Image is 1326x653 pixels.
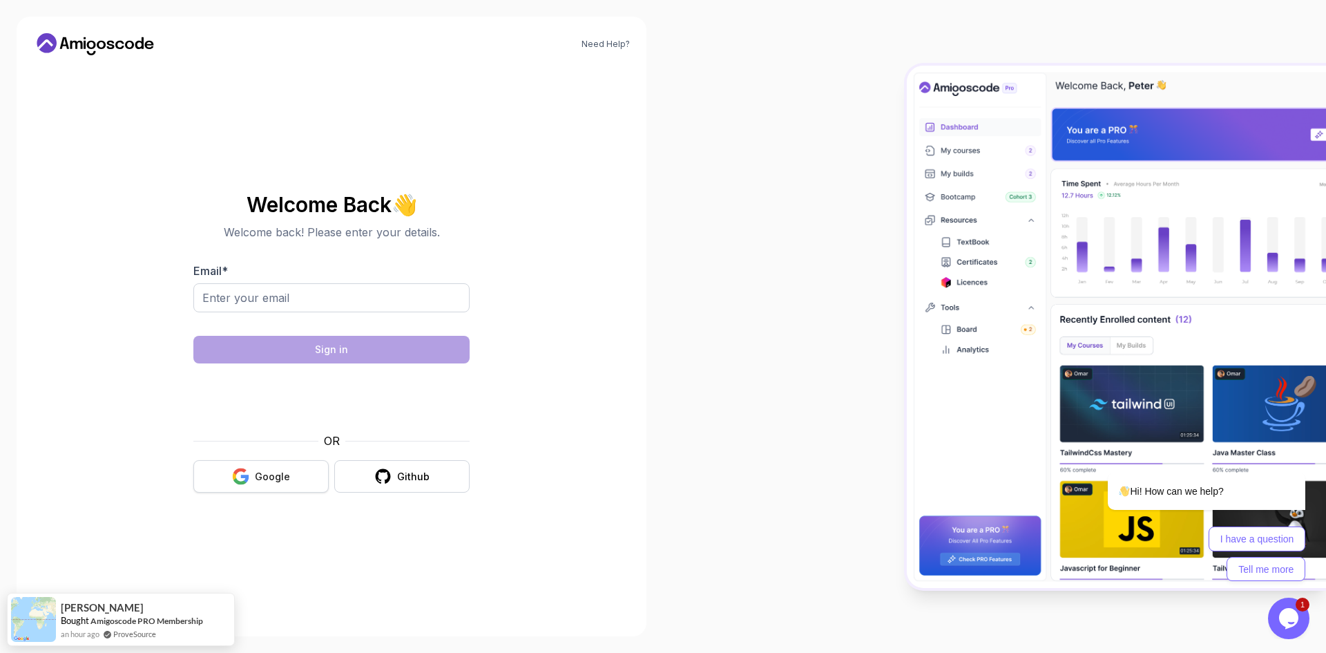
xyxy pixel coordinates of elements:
img: provesource social proof notification image [11,597,56,642]
label: Email * [193,264,228,278]
a: Amigoscode PRO Membership [90,616,203,626]
iframe: chat widget [1268,598,1312,639]
span: Bought [61,615,89,626]
h2: Welcome Back [193,193,470,216]
div: Github [397,470,430,484]
a: Need Help? [582,39,630,50]
span: 👋 [389,189,422,220]
button: Sign in [193,336,470,363]
span: [PERSON_NAME] [61,602,144,614]
p: OR [324,433,340,449]
button: Github [334,460,470,493]
iframe: chat widget [1064,348,1312,591]
a: ProveSource [113,628,156,640]
input: Enter your email [193,283,470,312]
div: Sign in [315,343,348,357]
span: an hour ago [61,628,99,640]
a: Home link [33,33,157,55]
img: Amigoscode Dashboard [907,66,1326,588]
iframe: Widget containing checkbox for hCaptcha security challenge [227,372,436,424]
p: Welcome back! Please enter your details. [193,224,470,240]
button: Google [193,460,329,493]
div: Google [255,470,290,484]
